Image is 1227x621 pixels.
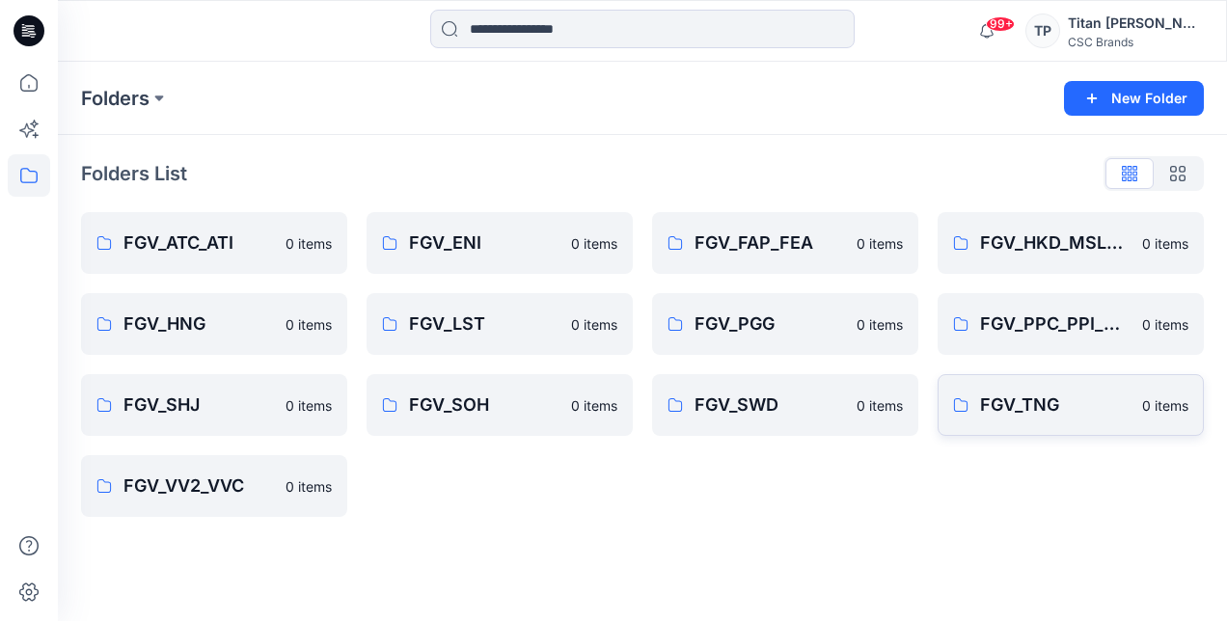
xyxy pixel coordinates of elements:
[409,229,559,256] p: FGV_ENI
[1142,233,1188,254] p: 0 items
[571,395,617,416] p: 0 items
[652,374,918,436] a: FGV_SWD0 items
[81,293,347,355] a: FGV_HNG0 items
[286,314,332,335] p: 0 items
[81,455,347,517] a: FGV_VV2_VVC0 items
[1064,81,1204,116] button: New Folder
[695,229,845,256] p: FGV_FAP_FEA
[81,374,347,436] a: FGV_SHJ0 items
[123,391,274,418] p: FGV_SHJ
[980,229,1131,256] p: FGV_HKD_MSL_IKG_TNG_GJ2_HAL
[123,229,274,256] p: FGV_ATC_ATI
[409,310,559,337] p: FGV_LST
[1068,35,1203,49] div: CSC Brands
[409,391,559,418] p: FGV_SOH
[81,85,150,112] a: Folders
[652,293,918,355] a: FGV_PGG0 items
[286,395,332,416] p: 0 items
[695,310,845,337] p: FGV_PGG
[986,16,1015,32] span: 99+
[571,233,617,254] p: 0 items
[286,233,332,254] p: 0 items
[695,391,845,418] p: FGV_SWD
[1142,395,1188,416] p: 0 items
[286,476,332,497] p: 0 items
[980,391,1131,418] p: FGV_TNG
[1025,13,1060,48] div: TP
[571,314,617,335] p: 0 items
[367,212,633,274] a: FGV_ENI0 items
[367,293,633,355] a: FGV_LST0 items
[938,374,1204,436] a: FGV_TNG0 items
[857,314,903,335] p: 0 items
[857,233,903,254] p: 0 items
[123,472,274,499] p: FGV_VV2_VVC
[81,159,187,188] p: Folders List
[938,212,1204,274] a: FGV_HKD_MSL_IKG_TNG_GJ2_HAL0 items
[938,293,1204,355] a: FGV_PPC_PPI_PPM0 items
[652,212,918,274] a: FGV_FAP_FEA0 items
[81,212,347,274] a: FGV_ATC_ATI0 items
[1068,12,1203,35] div: Titan [PERSON_NAME]
[367,374,633,436] a: FGV_SOH0 items
[857,395,903,416] p: 0 items
[980,310,1131,337] p: FGV_PPC_PPI_PPM
[1142,314,1188,335] p: 0 items
[123,310,274,337] p: FGV_HNG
